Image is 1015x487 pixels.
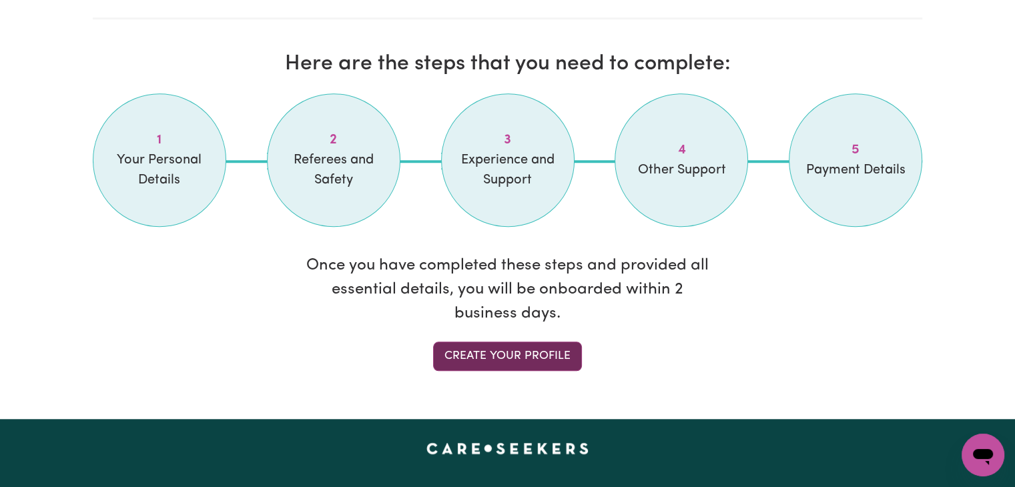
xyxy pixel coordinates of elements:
span: Your Personal Details [109,150,210,190]
span: Step 1 [109,130,210,150]
span: Referees and Safety [284,150,384,190]
p: Once you have completed these steps and provided all essential details, you will be onboarded wit... [304,254,711,326]
span: Step 5 [805,140,906,160]
span: Step 3 [458,130,558,150]
iframe: Button to launch messaging window [962,434,1004,476]
span: Other Support [631,160,731,180]
a: Create your profile [433,342,582,371]
h2: Here are the steps that you need to complete: [93,51,923,77]
span: Payment Details [805,160,906,180]
span: Step 2 [284,130,384,150]
span: Step 4 [631,140,731,160]
a: Careseekers home page [426,443,589,454]
span: Experience and Support [458,150,558,190]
